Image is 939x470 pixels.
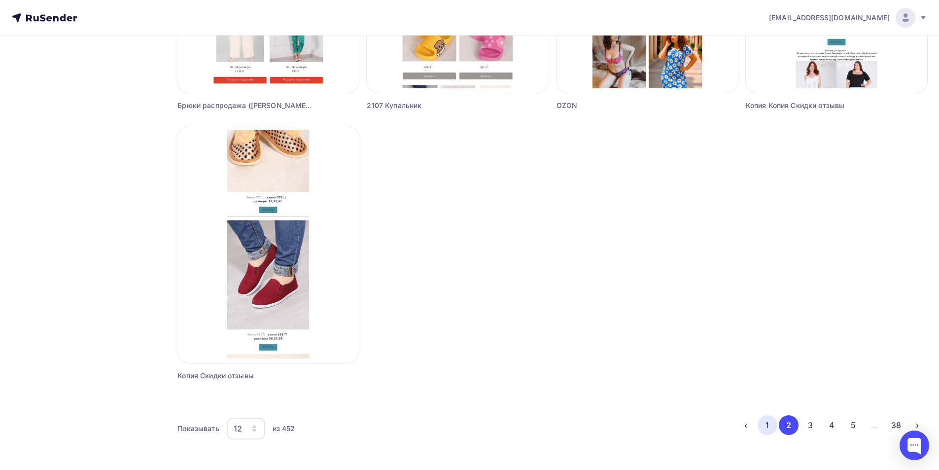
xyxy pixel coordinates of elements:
div: 2107 Купальник [367,101,503,110]
button: Go to page 4 [822,415,841,435]
button: Go to page 2 [779,415,799,435]
div: Брюки распродажа ([PERSON_NAME], да да я) [177,101,313,110]
div: из 452 [273,424,295,434]
button: Go to page 38 [886,415,906,435]
div: 12 [234,423,242,434]
button: Go to page 3 [800,415,820,435]
a: [EMAIL_ADDRESS][DOMAIN_NAME] [769,8,927,28]
button: Go to page 1 [758,415,777,435]
button: Go to next page [907,415,927,435]
div: Копия Копия Скидки отзывы [746,101,882,110]
button: 12 [226,417,266,440]
button: Go to previous page [736,415,756,435]
div: OZON [556,101,693,110]
span: [EMAIL_ADDRESS][DOMAIN_NAME] [769,13,890,23]
button: Go to page 5 [843,415,863,435]
div: Копия Скидки отзывы [177,371,313,381]
ul: Pagination [736,415,927,435]
div: Показывать [177,424,219,434]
